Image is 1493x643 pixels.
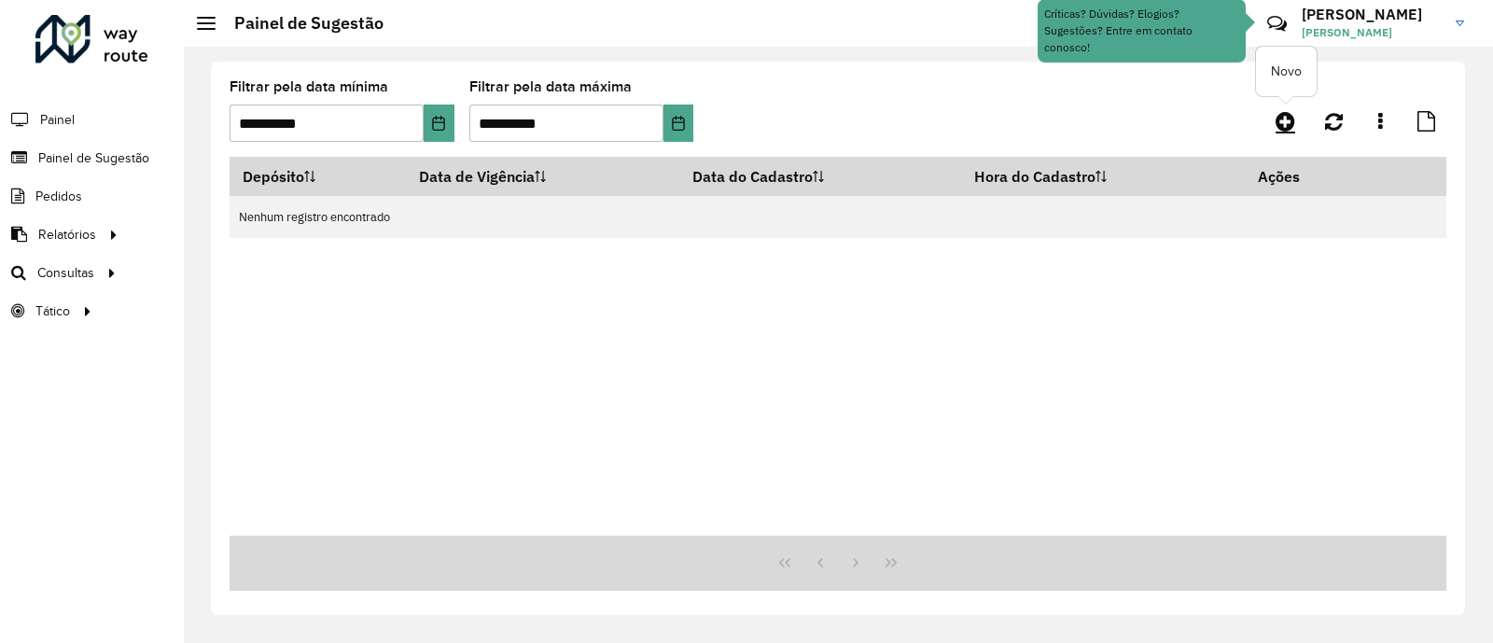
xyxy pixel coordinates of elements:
[469,76,632,98] label: Filtrar pela data máxima
[37,263,94,283] span: Consultas
[1245,157,1357,196] th: Ações
[35,187,82,206] span: Pedidos
[230,76,388,98] label: Filtrar pela data mínima
[663,105,693,142] button: Choose Date
[1257,4,1297,44] a: Contato Rápido
[216,13,384,34] h2: Painel de Sugestão
[1256,47,1317,96] div: Novo
[1302,24,1442,41] span: [PERSON_NAME]
[230,157,406,196] th: Depósito
[230,196,1446,238] td: Nenhum registro encontrado
[35,301,70,321] span: Tático
[40,110,75,130] span: Painel
[38,225,96,245] span: Relatórios
[961,157,1245,196] th: Hora do Cadastro
[424,105,453,142] button: Choose Date
[1302,6,1442,23] h3: [PERSON_NAME]
[679,157,961,196] th: Data do Cadastro
[38,148,149,168] span: Painel de Sugestão
[406,157,679,196] th: Data de Vigência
